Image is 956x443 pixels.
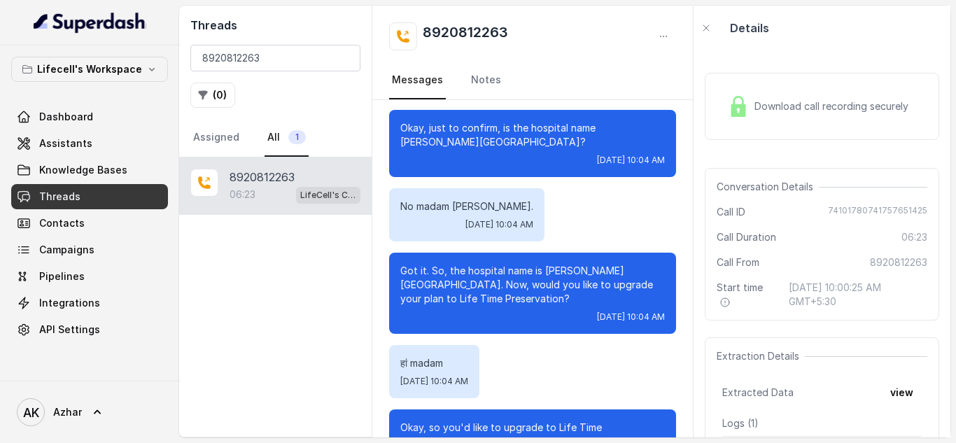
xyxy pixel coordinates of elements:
[717,205,745,219] span: Call ID
[728,96,749,117] img: Lock Icon
[23,405,39,420] text: AK
[288,130,306,144] span: 1
[39,190,80,204] span: Threads
[230,169,295,185] p: 8920812263
[400,121,665,149] p: Okay, just to confirm, is the hospital name [PERSON_NAME][GEOGRAPHIC_DATA]?
[423,22,508,50] h2: 8920812263
[597,311,665,323] span: [DATE] 10:04 AM
[190,83,235,108] button: (0)
[730,20,769,36] p: Details
[465,219,533,230] span: [DATE] 10:04 AM
[717,255,759,269] span: Call From
[230,188,255,202] p: 06:23
[717,349,805,363] span: Extraction Details
[39,323,100,337] span: API Settings
[597,155,665,166] span: [DATE] 10:04 AM
[11,57,168,82] button: Lifecell's Workspace
[11,131,168,156] a: Assistants
[11,264,168,289] a: Pipelines
[190,119,360,157] nav: Tabs
[717,281,778,309] span: Start time
[11,104,168,129] a: Dashboard
[400,264,665,306] p: Got it. So, the hospital name is [PERSON_NAME][GEOGRAPHIC_DATA]. Now, would you like to upgrade y...
[11,211,168,236] a: Contacts
[11,317,168,342] a: API Settings
[190,119,242,157] a: Assigned
[190,17,360,34] h2: Threads
[265,119,309,157] a: All1
[901,230,927,244] span: 06:23
[11,184,168,209] a: Threads
[190,45,360,71] input: Search by Call ID or Phone Number
[722,386,794,400] span: Extracted Data
[828,205,927,219] span: 74101780741757651425
[39,136,92,150] span: Assistants
[870,255,927,269] span: 8920812263
[39,269,85,283] span: Pipelines
[39,296,100,310] span: Integrations
[400,199,533,213] p: No madam [PERSON_NAME].
[11,157,168,183] a: Knowledge Bases
[11,393,168,432] a: Azhar
[717,180,819,194] span: Conversation Details
[39,110,93,124] span: Dashboard
[789,281,927,309] span: [DATE] 10:00:25 AM GMT+5:30
[400,356,468,370] p: हां madam
[39,216,85,230] span: Contacts
[53,405,82,419] span: Azhar
[39,163,127,177] span: Knowledge Bases
[389,62,446,99] a: Messages
[11,290,168,316] a: Integrations
[882,380,922,405] button: view
[400,376,468,387] span: [DATE] 10:04 AM
[300,188,356,202] p: LifeCell's Call Assistant
[389,62,676,99] nav: Tabs
[39,243,94,257] span: Campaigns
[754,99,914,113] span: Download call recording securely
[34,11,146,34] img: light.svg
[722,416,922,430] p: Logs ( 1 )
[468,62,504,99] a: Notes
[11,237,168,262] a: Campaigns
[717,230,776,244] span: Call Duration
[37,61,142,78] p: Lifecell's Workspace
